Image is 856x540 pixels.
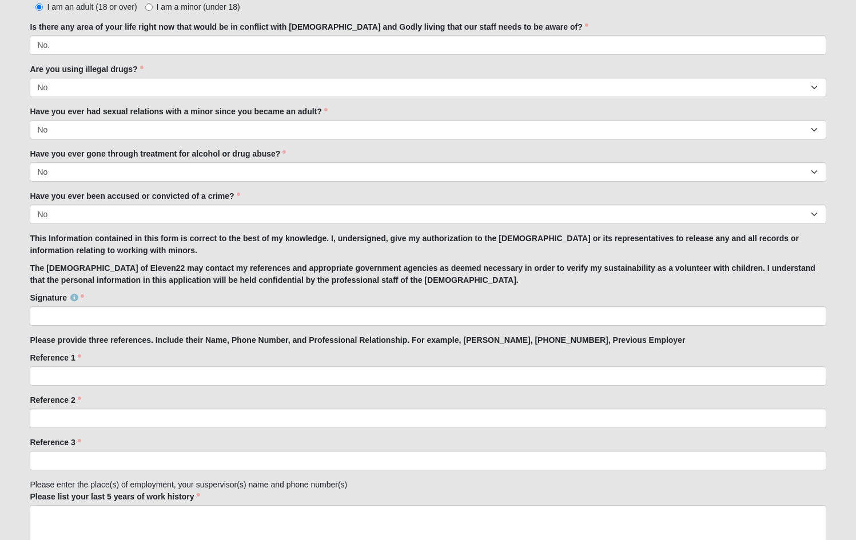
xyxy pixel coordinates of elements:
label: Have you ever been accused or convicted of a crime? [30,190,240,202]
label: Reference 1 [30,352,81,363]
label: Reference 3 [30,437,81,448]
strong: Please provide three references. Include their Name, Phone Number, and Professional Relationship.... [30,335,685,345]
span: I am an adult (18 or over) [47,2,137,11]
label: Have you ever gone through treatment for alcohol or drug abuse? [30,148,286,159]
label: Please list your last 5 years of work history [30,491,200,502]
label: Are you using illegal drugs? [30,63,143,75]
strong: This Information contained in this form is correct to the best of my knowledge. I, undersigned, g... [30,234,799,255]
label: Have you ever had sexual relations with a minor since you became an adult? [30,106,327,117]
label: Is there any area of your life right now that would be in conflict with [DEMOGRAPHIC_DATA] and Go... [30,21,588,33]
input: I am an adult (18 or over) [35,3,43,11]
label: Signature [30,292,84,303]
strong: The [DEMOGRAPHIC_DATA] of Eleven22 may contact my references and appropriate government agencies ... [30,263,815,285]
input: I am a minor (under 18) [145,3,153,11]
span: I am a minor (under 18) [157,2,240,11]
label: Reference 2 [30,394,81,406]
